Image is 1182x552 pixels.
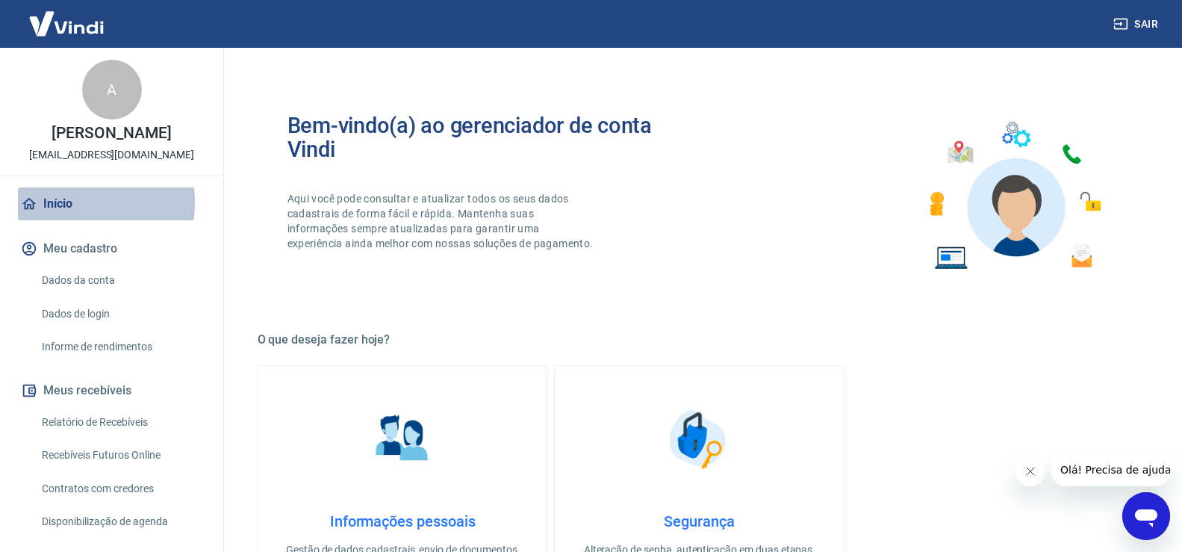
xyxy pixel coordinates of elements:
img: Imagem de um avatar masculino com diversos icones exemplificando as funcionalidades do gerenciado... [916,114,1112,279]
h4: Segurança [579,512,820,530]
a: Disponibilização de agenda [36,506,205,537]
span: Olá! Precisa de ajuda? [9,10,125,22]
a: Dados de login [36,299,205,329]
img: Segurança [662,402,736,477]
iframe: Mensagem da empresa [1051,453,1170,486]
button: Meus recebíveis [18,374,205,407]
a: Contratos com credores [36,474,205,504]
button: Sair [1110,10,1164,38]
img: Informações pessoais [365,402,440,477]
a: Recebíveis Futuros Online [36,440,205,471]
div: A [82,60,142,120]
p: [PERSON_NAME] [52,125,171,141]
a: Início [18,187,205,220]
a: Informe de rendimentos [36,332,205,362]
iframe: Fechar mensagem [1015,456,1045,486]
h2: Bem-vindo(a) ao gerenciador de conta Vindi [287,114,700,161]
iframe: Botão para abrir a janela de mensagens [1122,492,1170,540]
a: Dados da conta [36,265,205,296]
h5: O que deseja fazer hoje? [258,332,1142,347]
a: Relatório de Recebíveis [36,407,205,438]
button: Meu cadastro [18,232,205,265]
h4: Informações pessoais [282,512,523,530]
p: Aqui você pode consultar e atualizar todos os seus dados cadastrais de forma fácil e rápida. Mant... [287,191,597,251]
p: [EMAIL_ADDRESS][DOMAIN_NAME] [29,147,194,163]
img: Vindi [18,1,115,46]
